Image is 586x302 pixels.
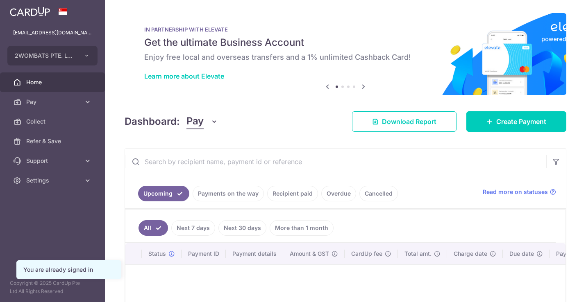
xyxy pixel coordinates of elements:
[218,220,266,236] a: Next 30 days
[26,117,80,126] span: Collect
[144,26,547,33] p: IN PARTNERSHIP WITH ELEVATE
[454,250,487,258] span: Charge date
[509,250,534,258] span: Due date
[321,186,356,201] a: Overdue
[466,111,566,132] a: Create Payment
[270,220,334,236] a: More than 1 month
[352,111,457,132] a: Download Report
[26,157,80,165] span: Support
[138,186,189,201] a: Upcoming
[144,36,547,49] h5: Get the ultimate Business Account
[193,186,264,201] a: Payments on the way
[144,52,547,62] h6: Enjoy free local and overseas transfers and a 1% unlimited Cashback Card!
[404,250,432,258] span: Total amt.
[13,29,92,37] p: [EMAIL_ADDRESS][DOMAIN_NAME]
[267,186,318,201] a: Recipient paid
[186,114,218,129] button: Pay
[382,117,436,126] span: Download Report
[23,266,114,274] div: You are already signed in
[26,78,80,86] span: Home
[171,220,215,236] a: Next 7 days
[359,186,398,201] a: Cancelled
[26,176,80,185] span: Settings
[483,188,556,196] a: Read more on statuses
[186,114,204,129] span: Pay
[496,117,546,126] span: Create Payment
[125,13,566,95] img: Renovation banner
[290,250,329,258] span: Amount & GST
[26,137,80,145] span: Refer & Save
[10,7,50,16] img: CardUp
[139,220,168,236] a: All
[182,243,226,264] th: Payment ID
[26,98,80,106] span: Pay
[144,72,224,80] a: Learn more about Elevate
[226,243,283,264] th: Payment details
[7,46,98,65] button: 2WOMBATS PTE. LTD.
[483,188,548,196] span: Read more on statuses
[125,114,180,129] h4: Dashboard:
[351,250,382,258] span: CardUp fee
[148,250,166,258] span: Status
[125,149,546,175] input: Search by recipient name, payment id or reference
[15,52,75,60] span: 2WOMBATS PTE. LTD.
